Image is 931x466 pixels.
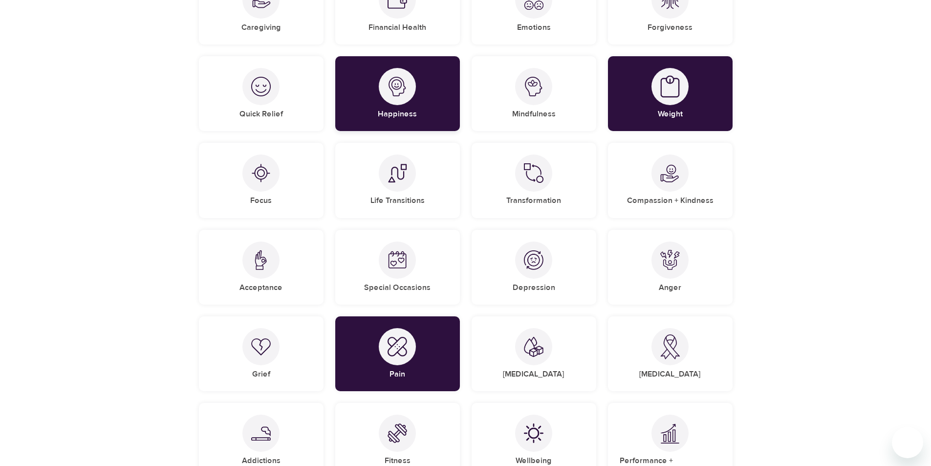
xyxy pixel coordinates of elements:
[364,283,431,293] h5: Special Occasions
[660,250,680,270] img: Anger
[388,337,407,356] img: Pain
[608,230,733,305] div: AngerAnger
[250,196,272,206] h5: Focus
[660,334,680,359] img: Cancer
[524,336,543,357] img: Diabetes
[524,77,543,96] img: Mindfulness
[472,230,596,305] div: DepressionDepression
[368,22,426,33] h5: Financial Health
[648,22,693,33] h5: Forgiveness
[388,250,407,270] img: Special Occasions
[608,316,733,391] div: Cancer[MEDICAL_DATA]
[335,56,460,131] div: HappinessHappiness
[199,316,324,391] div: GriefGrief
[639,369,701,379] h5: [MEDICAL_DATA]
[251,250,271,270] img: Acceptance
[199,230,324,305] div: AcceptanceAcceptance
[472,316,596,391] div: Diabetes[MEDICAL_DATA]
[608,56,733,131] div: WeightWeight
[660,423,680,444] img: Performance + Effectiveness
[251,426,271,441] img: Addictions
[199,143,324,218] div: FocusFocus
[239,109,283,119] h5: Quick Relief
[472,56,596,131] div: MindfulnessMindfulness
[335,143,460,218] div: Life TransitionsLife Transitions
[658,109,683,119] h5: Weight
[251,77,271,96] img: Quick Relief
[252,369,270,379] h5: Grief
[512,109,556,119] h5: Mindfulness
[388,77,407,96] img: Happiness
[516,456,552,466] h5: Wellbeing
[239,283,282,293] h5: Acceptance
[503,369,564,379] h5: [MEDICAL_DATA]
[608,143,733,218] div: Compassion + KindnessCompassion + Kindness
[660,75,680,98] img: Weight
[524,163,543,183] img: Transformation
[627,196,714,206] h5: Compassion + Kindness
[472,143,596,218] div: TransformationTransformation
[251,338,271,355] img: Grief
[388,423,407,443] img: Fitness
[242,456,281,466] h5: Addictions
[517,22,551,33] h5: Emotions
[659,283,681,293] h5: Anger
[388,163,407,183] img: Life Transitions
[251,163,271,183] img: Focus
[390,369,405,379] h5: Pain
[385,456,411,466] h5: Fitness
[513,283,555,293] h5: Depression
[524,423,543,443] img: Wellbeing
[335,316,460,391] div: PainPain
[892,427,923,458] iframe: Button to launch messaging window
[378,109,417,119] h5: Happiness
[241,22,281,33] h5: Caregiving
[335,230,460,305] div: Special OccasionsSpecial Occasions
[370,196,425,206] h5: Life Transitions
[199,56,324,131] div: Quick ReliefQuick Relief
[506,196,561,206] h5: Transformation
[524,250,543,270] img: Depression
[660,163,680,183] img: Compassion + Kindness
